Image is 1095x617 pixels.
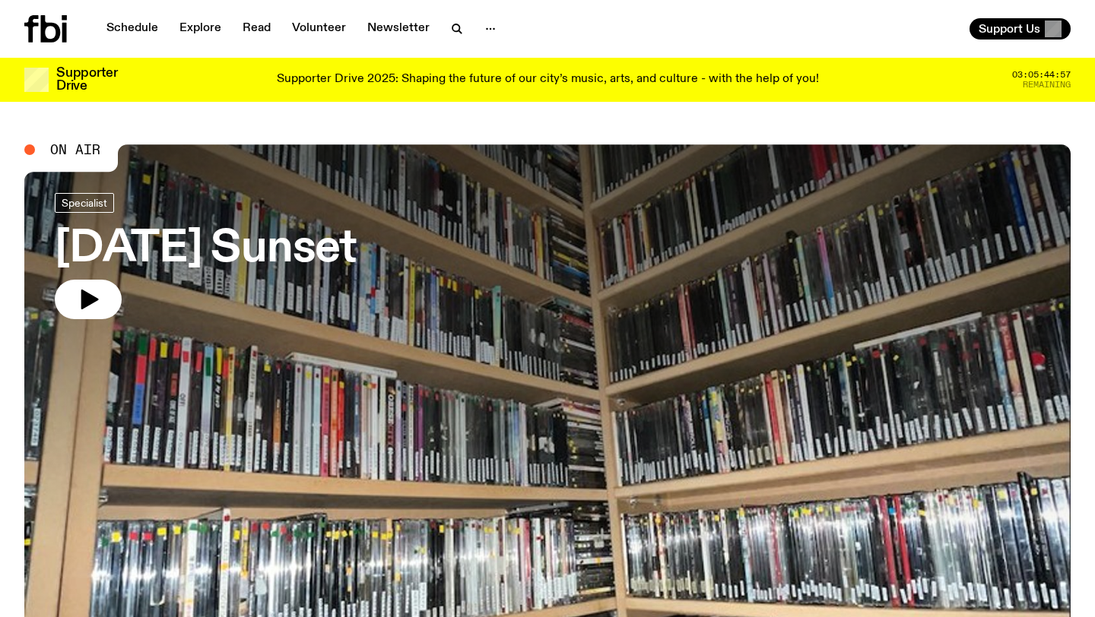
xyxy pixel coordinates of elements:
[55,228,357,271] h3: [DATE] Sunset
[979,22,1040,36] span: Support Us
[55,193,357,319] a: [DATE] Sunset
[97,18,167,40] a: Schedule
[170,18,230,40] a: Explore
[55,193,114,213] a: Specialist
[1023,81,1071,89] span: Remaining
[283,18,355,40] a: Volunteer
[1012,71,1071,79] span: 03:05:44:57
[233,18,280,40] a: Read
[62,197,107,208] span: Specialist
[358,18,439,40] a: Newsletter
[970,18,1071,40] button: Support Us
[50,143,100,157] span: On Air
[56,67,117,93] h3: Supporter Drive
[277,73,819,87] p: Supporter Drive 2025: Shaping the future of our city’s music, arts, and culture - with the help o...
